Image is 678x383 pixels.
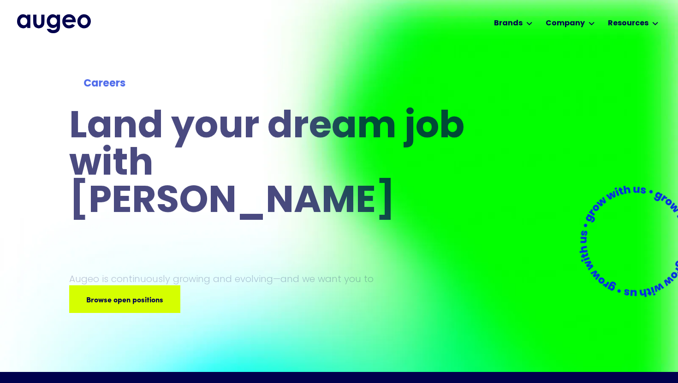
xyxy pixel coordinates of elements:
h1: Land your dream job﻿ with [PERSON_NAME] [69,109,468,221]
strong: Careers [83,79,125,89]
div: Company [546,18,585,29]
p: Augeo is continuously growing and evolving—and we want you to grow with us. [69,272,387,298]
img: Augeo's full logo in midnight blue. [17,14,91,33]
div: Resources [608,18,648,29]
a: home [17,14,91,33]
a: Browse open positions [69,285,180,313]
div: Brands [494,18,523,29]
